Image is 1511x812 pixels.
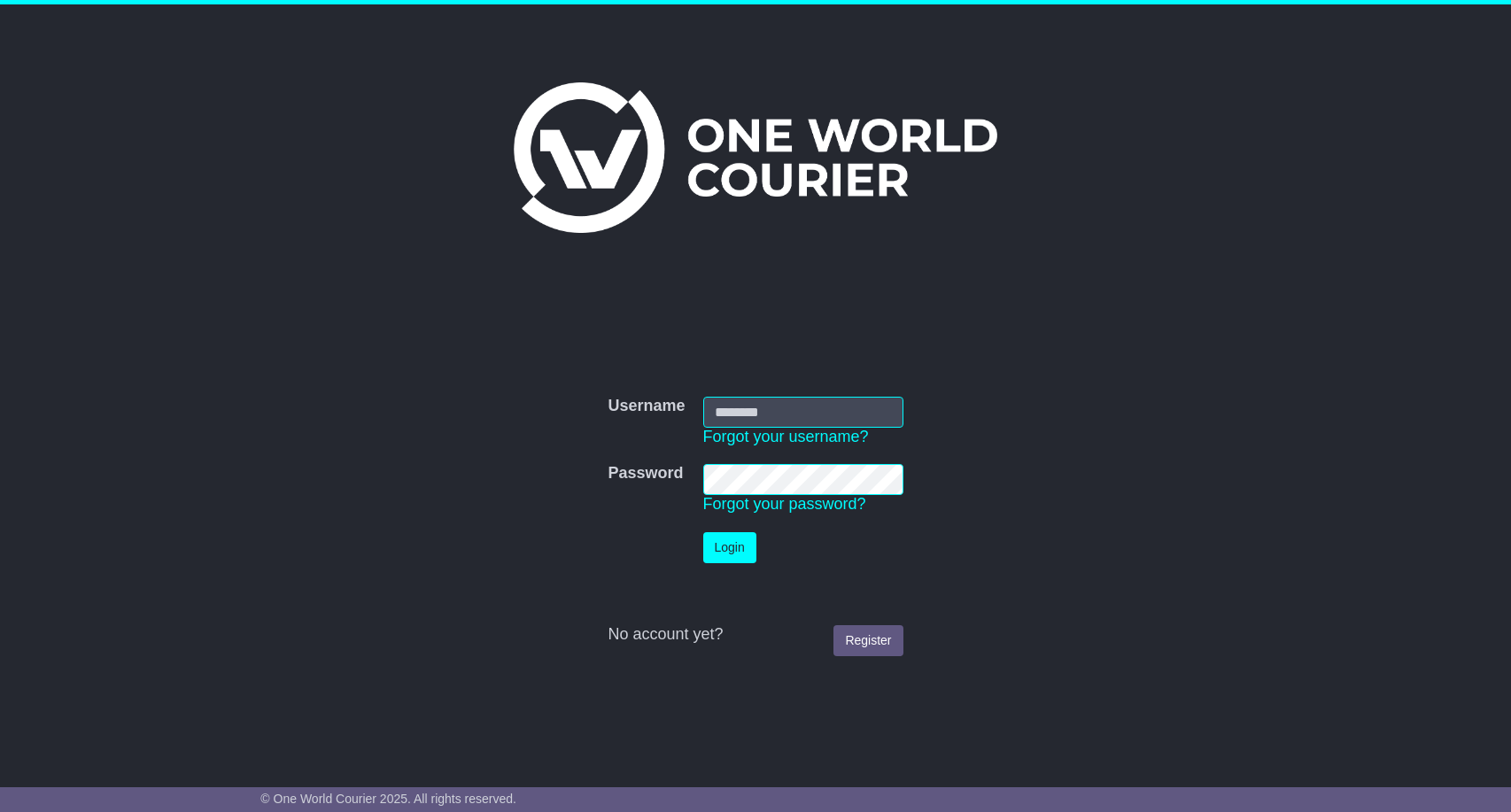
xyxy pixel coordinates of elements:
a: Forgot your password? [703,495,866,513]
label: Username [608,397,685,416]
button: Login [703,532,756,563]
img: One World [514,82,997,233]
a: Register [833,625,903,656]
span: © One World Courier 2025. All rights reserved. [260,792,516,806]
label: Password [608,464,683,483]
div: No account yet? [608,625,903,645]
a: Forgot your username? [703,428,869,445]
